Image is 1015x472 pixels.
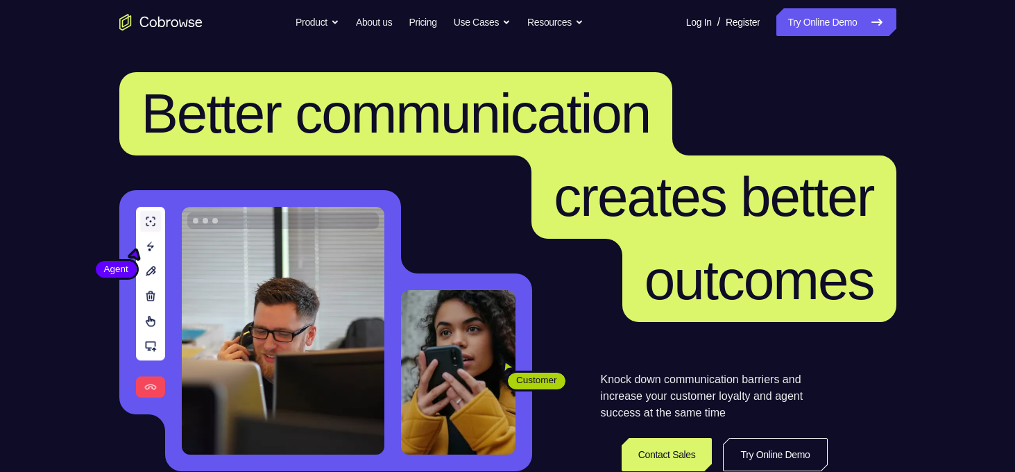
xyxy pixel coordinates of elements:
[723,438,827,471] a: Try Online Demo
[409,8,436,36] a: Pricing
[296,8,339,36] button: Product
[356,8,392,36] a: About us
[601,371,828,421] p: Knock down communication barriers and increase your customer loyalty and agent success at the sam...
[401,290,515,455] img: A customer holding their phone
[182,207,384,455] img: A customer support agent talking on the phone
[645,249,874,311] span: outcomes
[686,8,712,36] a: Log In
[622,438,713,471] a: Contact Sales
[527,8,583,36] button: Resources
[726,8,760,36] a: Register
[119,14,203,31] a: Go to the home page
[454,8,511,36] button: Use Cases
[717,14,720,31] span: /
[776,8,896,36] a: Try Online Demo
[142,83,651,144] span: Better communication
[554,166,873,228] span: creates better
